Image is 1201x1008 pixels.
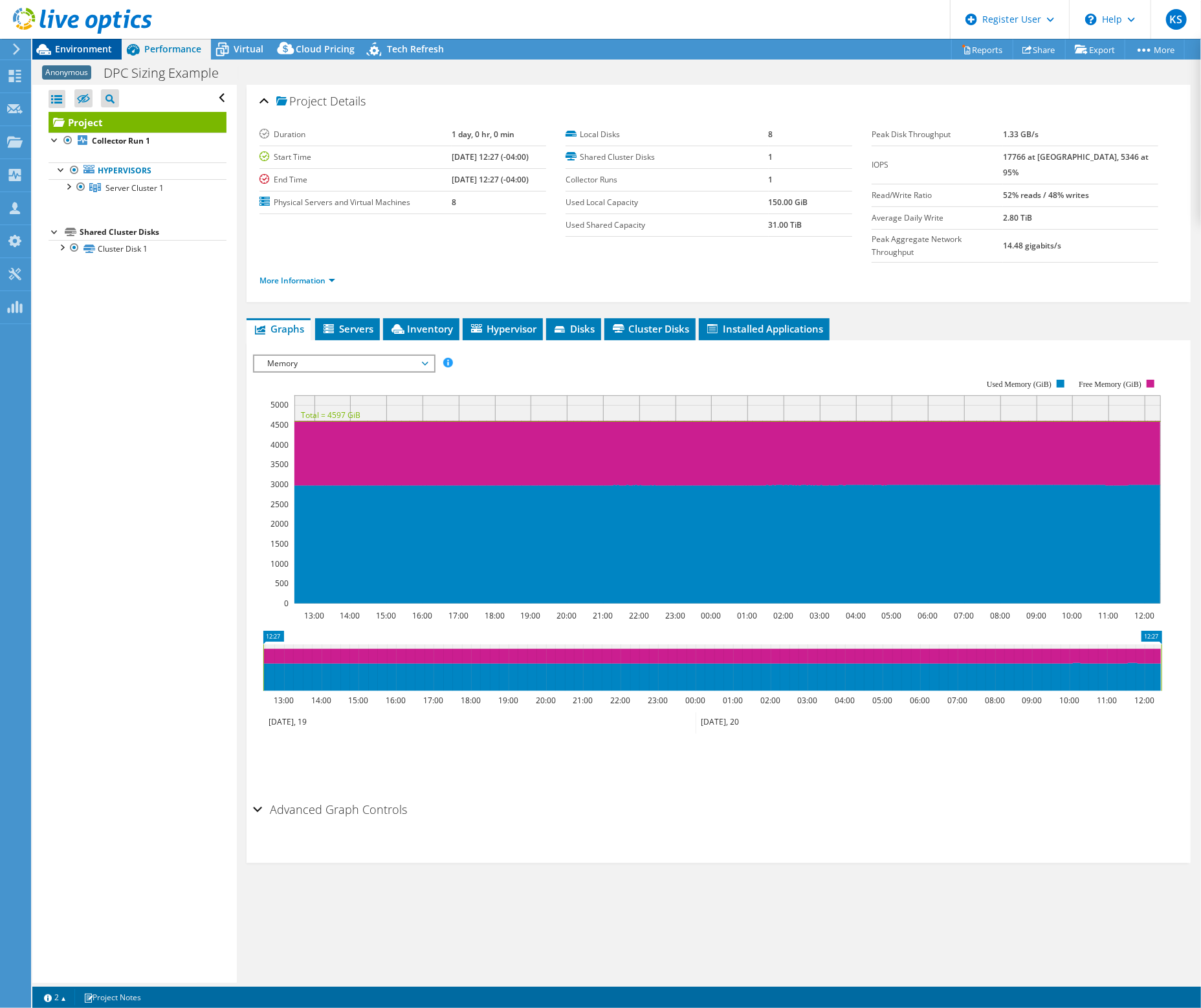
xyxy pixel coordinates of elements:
a: Export [1065,39,1125,60]
text: 01:00 [723,695,744,706]
b: 31.00 TiB [769,219,802,230]
a: Share [1013,39,1066,60]
text: 17:00 [449,610,469,621]
text: 14:00 [340,610,360,621]
text: Total = 4597 GiB [301,410,360,421]
text: 02:00 [761,695,781,706]
text: 00:00 [686,695,706,706]
text: 22:00 [611,695,631,706]
text: 1500 [270,538,289,549]
b: [DATE] 12:27 (-04:00) [452,151,529,162]
text: 08:00 [991,610,1011,621]
span: Details [330,93,366,109]
span: Tech Refresh [387,43,444,55]
label: Peak Disk Throughput [872,128,1003,141]
text: 20:00 [557,610,577,621]
text: 5000 [270,399,289,410]
b: 2.80 TiB [1003,212,1032,223]
text: 10:00 [1063,610,1083,621]
text: 3500 [270,459,289,470]
text: 21:00 [593,610,613,621]
label: Collector Runs [566,173,769,186]
text: Used Memory (GiB) [987,380,1052,389]
text: 00:00 [701,610,722,621]
a: 2 [35,989,75,1005]
text: 20:00 [536,695,556,706]
text: 07:00 [948,695,968,706]
text: 05:00 [873,695,893,706]
text: 11:00 [1097,695,1118,706]
h2: Advanced Graph Controls [253,796,407,822]
text: 0 [284,598,289,609]
label: Start Time [259,151,452,164]
span: Anonymous [42,65,91,80]
text: 1000 [270,558,289,569]
text: 17:00 [424,695,444,706]
b: 1 day, 0 hr, 0 min [452,129,514,140]
b: 8 [769,129,773,140]
text: 08:00 [986,695,1006,706]
span: Server Cluster 1 [105,182,164,193]
text: 09:00 [1027,610,1047,621]
svg: \n [1085,14,1097,25]
span: Cloud Pricing [296,43,355,55]
text: 12:00 [1135,610,1155,621]
label: End Time [259,173,452,186]
b: 1 [769,151,773,162]
label: Peak Aggregate Network Throughput [872,233,1003,259]
text: 14:00 [312,695,332,706]
span: Cluster Disks [611,322,689,335]
text: 11:00 [1099,610,1119,621]
span: Hypervisor [469,322,536,335]
text: 500 [275,578,289,589]
b: 1 [769,174,773,185]
b: 1.33 GB/s [1003,129,1039,140]
a: Project Notes [74,989,150,1005]
text: 4500 [270,419,289,430]
label: Used Local Capacity [566,196,769,209]
text: 18:00 [485,610,505,621]
text: 21:00 [573,695,593,706]
text: 18:00 [461,695,481,706]
b: 8 [452,197,456,208]
text: 23:00 [648,695,668,706]
text: 07:00 [954,610,975,621]
label: Used Shared Capacity [566,219,769,232]
a: Project [49,112,226,133]
text: 13:00 [274,695,294,706]
text: 23:00 [666,610,686,621]
label: Local Disks [566,128,769,141]
h1: DPC Sizing Example [98,66,239,80]
text: 09:00 [1022,695,1042,706]
label: Read/Write Ratio [872,189,1003,202]
text: 19:00 [521,610,541,621]
text: 12:00 [1135,695,1155,706]
text: 10:00 [1060,695,1080,706]
text: 3000 [270,479,289,490]
label: Shared Cluster Disks [566,151,769,164]
text: 15:00 [377,610,397,621]
a: More [1125,39,1185,60]
text: 06:00 [918,610,938,621]
a: Cluster Disk 1 [49,240,226,257]
text: 03:00 [810,610,830,621]
label: Average Daily Write [872,212,1003,225]
text: 06:00 [910,695,931,706]
text: 04:00 [846,610,866,621]
b: [DATE] 12:27 (-04:00) [452,174,529,185]
b: 14.48 gigabits/s [1003,240,1061,251]
text: 01:00 [738,610,758,621]
a: Hypervisors [49,162,226,179]
text: 2500 [270,499,289,510]
label: IOPS [872,159,1003,171]
span: Project [276,95,327,108]
text: 16:00 [413,610,433,621]
b: 52% reads / 48% writes [1003,190,1089,201]
text: 19:00 [499,695,519,706]
text: 22:00 [630,610,650,621]
span: Servers [322,322,373,335]
span: Installed Applications [705,322,823,335]
a: Server Cluster 1 [49,179,226,196]
text: 05:00 [882,610,902,621]
text: 2000 [270,518,289,529]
